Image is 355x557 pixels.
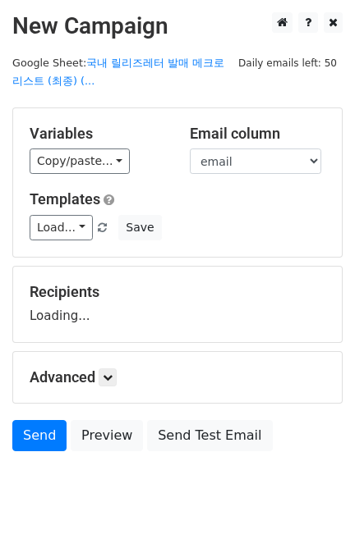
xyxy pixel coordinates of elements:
[30,125,165,143] h5: Variables
[190,125,325,143] h5: Email column
[12,420,67,451] a: Send
[30,215,93,240] a: Load...
[12,57,224,88] small: Google Sheet:
[30,283,325,326] div: Loading...
[118,215,161,240] button: Save
[30,190,100,208] a: Templates
[12,12,343,40] h2: New Campaign
[12,57,224,88] a: 국내 릴리즈레터 발매 메크로 리스트 (최종) (...
[30,148,130,174] a: Copy/paste...
[147,420,272,451] a: Send Test Email
[233,54,343,72] span: Daily emails left: 50
[233,57,343,69] a: Daily emails left: 50
[30,368,325,386] h5: Advanced
[30,283,325,301] h5: Recipients
[71,420,143,451] a: Preview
